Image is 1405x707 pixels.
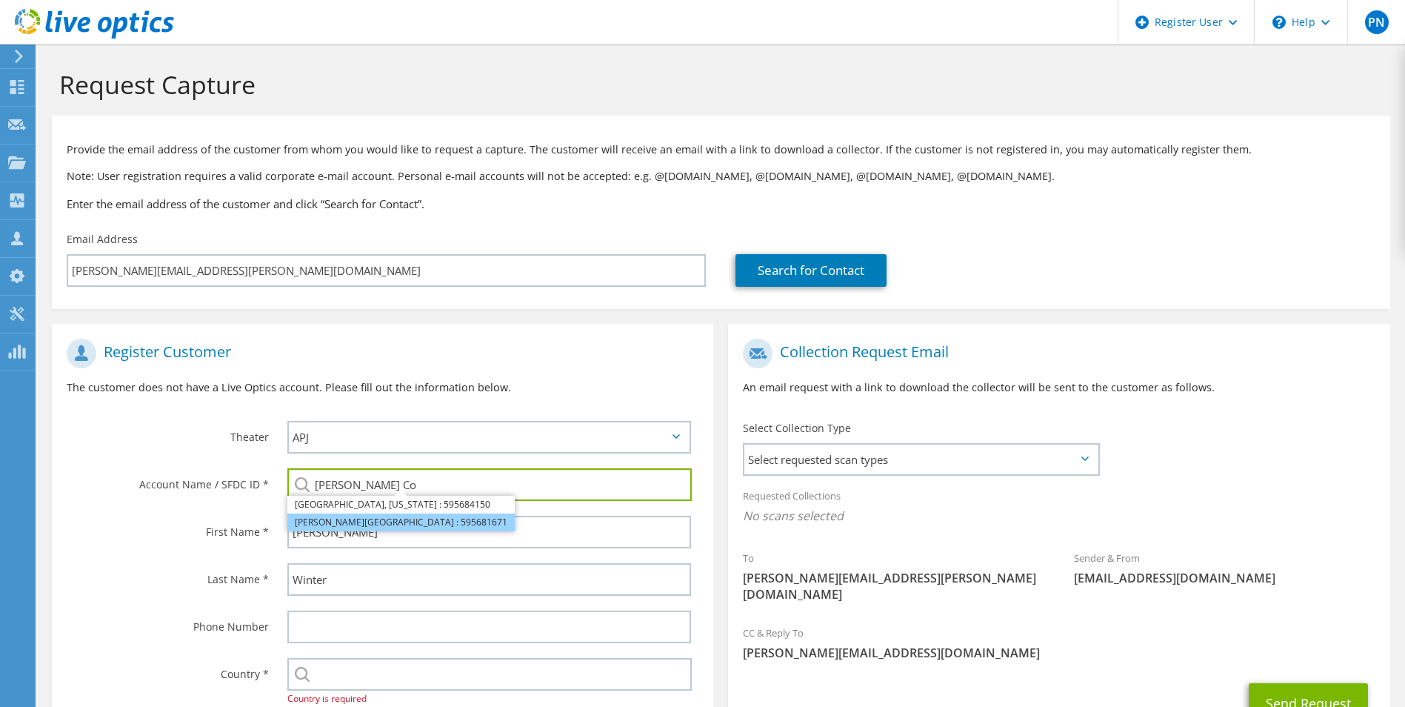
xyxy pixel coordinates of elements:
[67,658,269,682] label: Country *
[743,508,1375,524] span: No scans selected
[67,142,1375,158] p: Provide the email address of the customer from whom you would like to request a capture. The cust...
[1059,542,1390,594] div: Sender & From
[67,516,269,540] label: First Name *
[743,379,1375,396] p: An email request with a link to download the collector will be sent to the customer as follows.
[67,379,698,396] p: The customer does not have a Live Optics account. Please fill out the information below.
[67,468,269,492] label: Account Name / SFDC ID *
[1074,570,1375,586] span: [EMAIL_ADDRESS][DOMAIN_NAME]
[743,339,1367,368] h1: Collection Request Email
[728,480,1389,535] div: Requested Collections
[67,339,691,368] h1: Register Customer
[1365,10,1389,34] span: PN
[728,542,1059,610] div: To
[67,196,1375,212] h3: Enter the email address of the customer and click “Search for Contact”.
[1272,16,1286,29] svg: \n
[743,645,1375,661] span: [PERSON_NAME][EMAIL_ADDRESS][DOMAIN_NAME]
[743,570,1044,603] span: [PERSON_NAME][EMAIL_ADDRESS][PERSON_NAME][DOMAIN_NAME]
[287,514,515,531] li: ELBERT CO SCHOOL DISTRICT : 595681671
[743,421,851,436] label: Select Collection Type
[67,232,138,247] label: Email Address
[67,611,269,634] label: Phone Number
[287,692,367,705] span: Country is required
[67,421,269,445] label: Theater
[67,168,1375,185] p: Note: User registration requires a valid corporate e-mail account. Personal e-mail accounts will ...
[735,254,887,287] a: Search for Contact
[744,445,1097,474] span: Select requested scan types
[67,563,269,587] label: Last Name *
[728,617,1389,668] div: CC & Reply To
[59,69,1375,100] h1: Request Capture
[287,496,515,514] li: ELBERT COUNTY, COLORADO : 595684150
